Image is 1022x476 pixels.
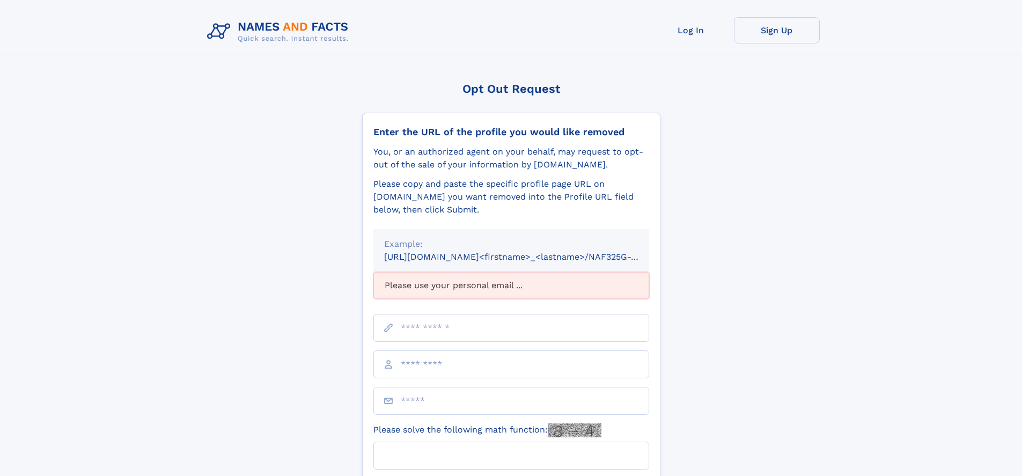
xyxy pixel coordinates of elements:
small: [URL][DOMAIN_NAME]<firstname>_<lastname>/NAF325G-xxxxxxxx [384,252,670,262]
div: You, or an authorized agent on your behalf, may request to opt-out of the sale of your informatio... [373,145,649,171]
div: Example: [384,238,638,251]
div: Enter the URL of the profile you would like removed [373,126,649,138]
label: Please solve the following math function: [373,423,601,437]
div: Please use your personal email ... [373,272,649,299]
div: Please copy and paste the specific profile page URL on [DOMAIN_NAME] you want removed into the Pr... [373,178,649,216]
a: Sign Up [734,17,820,43]
a: Log In [648,17,734,43]
div: Opt Out Request [362,82,660,96]
img: Logo Names and Facts [203,17,357,46]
